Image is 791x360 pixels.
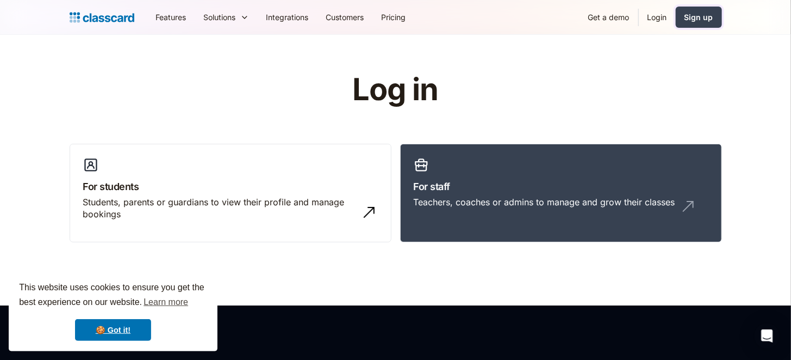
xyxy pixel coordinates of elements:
div: Open Intercom Messenger [754,323,780,349]
h3: For staff [414,179,708,194]
div: Students, parents or guardians to view their profile and manage bookings [83,196,356,221]
div: Teachers, coaches or admins to manage and grow their classes [414,196,675,208]
a: For studentsStudents, parents or guardians to view their profile and manage bookings [70,144,391,243]
a: Login [639,5,676,29]
a: learn more about cookies [142,294,190,310]
div: Solutions [204,11,236,23]
div: cookieconsent [9,271,217,351]
span: This website uses cookies to ensure you get the best experience on our website. [19,281,207,310]
a: For staffTeachers, coaches or admins to manage and grow their classes [400,144,722,243]
a: Get a demo [580,5,638,29]
a: Customers [317,5,373,29]
h1: Log in [223,73,568,107]
a: Integrations [258,5,317,29]
a: Features [147,5,195,29]
a: Pricing [373,5,415,29]
a: dismiss cookie message [75,319,151,341]
div: Solutions [195,5,258,29]
h3: For students [83,179,378,194]
a: Sign up [676,7,722,28]
div: Sign up [684,11,713,23]
a: home [70,10,134,25]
